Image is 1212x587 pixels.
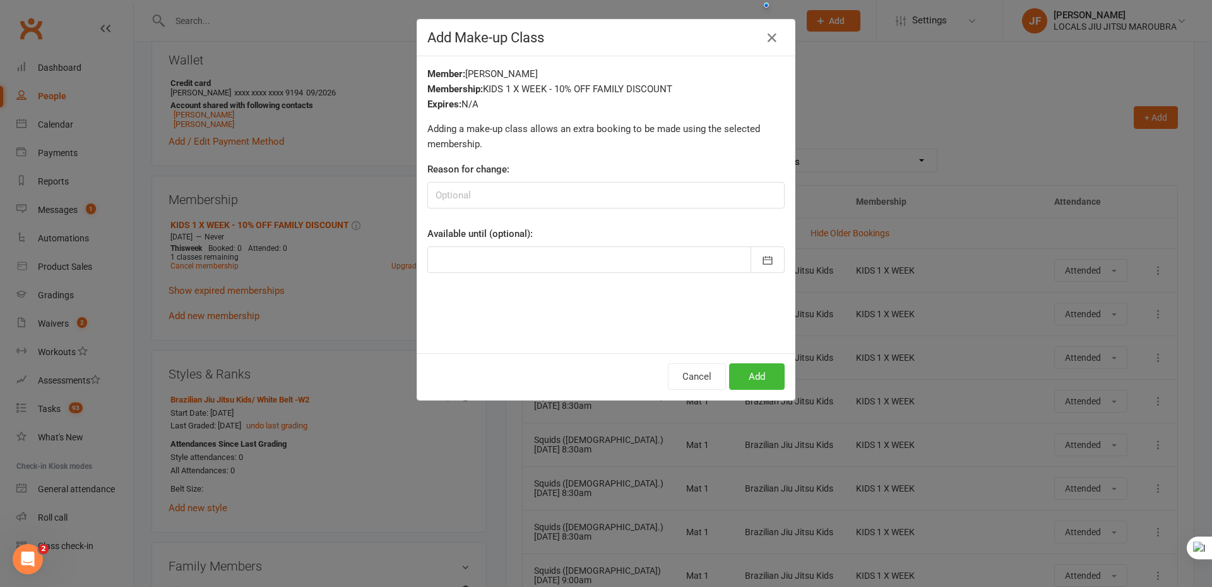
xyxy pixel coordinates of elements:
strong: Expires: [427,99,461,110]
label: Reason for change: [427,162,509,177]
div: KIDS 1 X WEEK - 10% OFF FAMILY DISCOUNT [427,82,785,97]
button: Add [729,363,785,390]
input: Optional [427,182,785,209]
label: Available until (optional): [427,226,533,241]
strong: Membership: [427,83,483,95]
button: Close [762,28,782,48]
strong: Member: [427,68,465,80]
span: 2 [39,544,49,554]
div: N/A [427,97,785,112]
iframe: Intercom live chat [13,544,43,574]
p: Adding a make-up class allows an extra booking to be made using the selected membership. [427,121,785,152]
h4: Add Make-up Class [427,30,785,45]
button: Cancel [668,363,726,390]
div: [PERSON_NAME] [427,66,785,82]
